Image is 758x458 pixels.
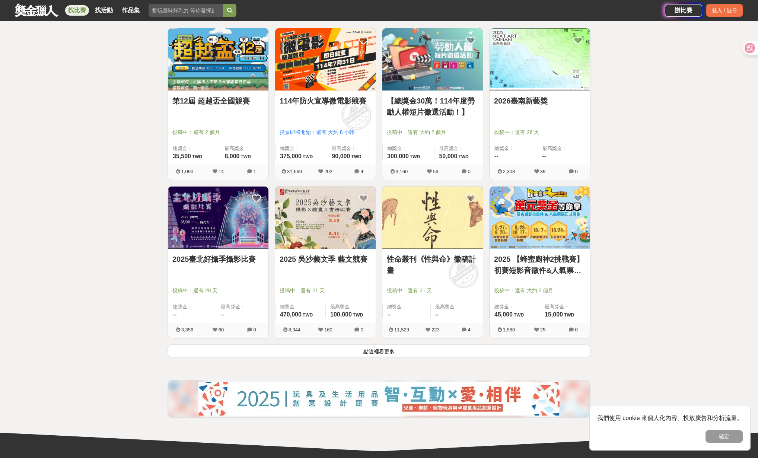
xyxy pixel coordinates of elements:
[287,169,302,174] span: 31,669
[387,303,426,311] span: 總獎金：
[490,187,590,249] a: Cover Image
[324,169,332,174] span: 202
[119,5,143,16] a: 作品集
[439,145,478,152] span: 最高獎金：
[198,382,560,416] img: 0b2d4a73-1f60-4eea-aee9-81a5fd7858a2.jpg
[494,145,533,152] span: 總獎金：
[219,169,224,174] span: 14
[280,303,321,311] span: 總獎金：
[564,312,574,318] span: TWD
[575,169,577,174] span: 0
[241,154,251,159] span: TWD
[181,327,194,333] span: 3,356
[490,28,590,91] a: Cover Image
[387,254,478,276] a: 性命叢刊《性與命》徵稿計畫
[490,28,590,90] img: Cover Image
[280,153,302,159] span: 375,000
[353,312,363,318] span: TWD
[494,128,586,136] span: 投稿中：還有 26 天
[330,303,371,311] span: 最高獎金：
[330,311,352,318] span: 100,000
[382,28,483,90] img: Cover Image
[382,28,483,91] a: Cover Image
[280,128,371,136] span: 投票即將開始：還有 大約 8 小時
[351,154,361,159] span: TWD
[394,327,409,333] span: 11,529
[289,327,301,333] span: 8,344
[168,187,268,249] img: Cover Image
[540,169,545,174] span: 39
[387,153,409,159] span: 300,000
[173,311,177,318] span: --
[597,415,743,421] span: 我們使用 cookie 來個人化內容、投放廣告和分析流量。
[275,28,376,90] img: Cover Image
[545,311,563,318] span: 15,000
[468,169,470,174] span: 0
[433,169,438,174] span: 56
[172,128,264,136] span: 投稿中：還有 2 個月
[503,169,515,174] span: 2,308
[387,145,430,152] span: 總獎金：
[435,303,479,311] span: 最高獎金：
[219,327,224,333] span: 60
[360,327,363,333] span: 0
[221,311,225,318] span: --
[410,154,420,159] span: TWD
[494,153,499,159] span: --
[542,145,586,152] span: 最高獎金：
[387,287,478,295] span: 投稿中：還有 21 天
[545,303,586,311] span: 最高獎金：
[387,128,478,136] span: 投稿中：還有 大約 2 個月
[181,169,194,174] span: 1,090
[542,153,547,159] span: --
[192,154,202,159] span: TWD
[332,153,350,159] span: 90,000
[665,4,702,17] a: 辦比賽
[387,95,478,118] a: 【總獎金30萬！114年度勞動人權短片徵選活動！】
[503,327,515,333] span: 1,580
[280,145,322,152] span: 總獎金：
[494,95,586,106] a: 2026臺南新藝獎
[172,254,264,265] a: 2025臺北好攝季攝影比賽
[173,303,211,311] span: 總獎金：
[458,154,468,159] span: TWD
[396,169,408,174] span: 3,160
[494,311,513,318] span: 45,000
[253,327,256,333] span: 0
[149,4,223,17] input: 翻玩臺味好乳力 等你發揮創意！
[224,145,264,152] span: 最高獎金：
[221,303,264,311] span: 最高獎金：
[173,153,191,159] span: 35,500
[172,287,264,295] span: 投稿中：還有 28 天
[382,187,483,249] img: Cover Image
[303,312,313,318] span: TWD
[706,430,743,443] button: 確定
[168,28,268,91] a: Cover Image
[706,4,743,17] div: 登入 / 註冊
[173,145,215,152] span: 總獎金：
[540,327,545,333] span: 25
[468,327,470,333] span: 4
[168,344,590,357] button: 點這裡看更多
[324,327,332,333] span: 160
[494,303,535,311] span: 總獎金：
[435,311,439,318] span: --
[280,287,371,295] span: 投稿中：還有 21 天
[280,95,371,106] a: 114年防火宣導微電影競賽
[494,254,586,276] a: 2025 【蜂蜜廚神2挑戰賽】初賽短影音徵件&人氣票選正式開跑！
[303,154,313,159] span: TWD
[280,311,302,318] span: 470,000
[360,169,363,174] span: 4
[494,287,586,295] span: 投稿中：還有 大約 2 個月
[514,312,524,318] span: TWD
[253,169,256,174] span: 1
[439,153,457,159] span: 50,000
[275,187,376,249] a: Cover Image
[168,28,268,90] img: Cover Image
[280,254,371,265] a: 2025 吳沙藝文季 藝文競賽
[575,327,577,333] span: 0
[92,5,116,16] a: 找活動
